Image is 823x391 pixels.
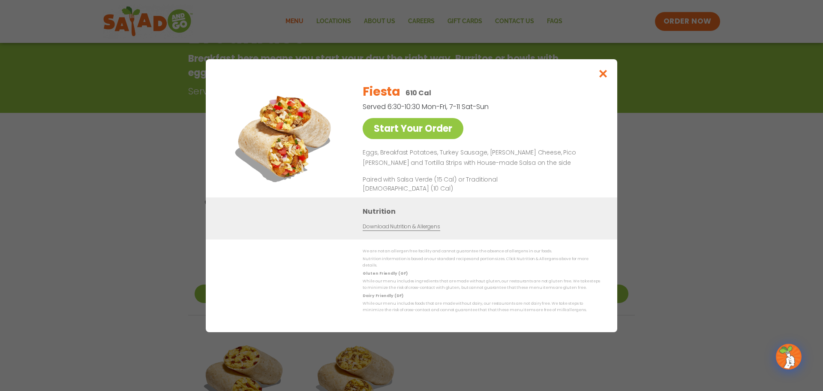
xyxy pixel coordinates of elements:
img: wpChatIcon [777,345,801,369]
p: Paired with Salsa Verde (15 Cal) or Traditional [DEMOGRAPHIC_DATA] (10 Cal) [363,175,521,193]
strong: Gluten Friendly (GF) [363,270,407,276]
img: Featured product photo for Fiesta [225,76,345,197]
button: Close modal [589,59,617,88]
p: Nutrition information is based on our standard recipes and portion sizes. Click Nutrition & Aller... [363,256,600,269]
p: While our menu includes foods that are made without dairy, our restaurants are not dairy free. We... [363,300,600,314]
h3: Nutrition [363,206,604,216]
p: We are not an allergen free facility and cannot guarantee the absence of allergens in our foods. [363,248,600,255]
p: 610 Cal [405,88,431,98]
strong: Dairy Friendly (DF) [363,293,403,298]
p: Eggs, Breakfast Potatoes, Turkey Sausage, [PERSON_NAME] Cheese, Pico [PERSON_NAME] and Tortilla S... [363,148,597,168]
a: Start Your Order [363,118,463,139]
p: While our menu includes ingredients that are made without gluten, our restaurants are not gluten ... [363,278,600,291]
h2: Fiesta [363,83,400,101]
a: Download Nutrition & Allergens [363,222,440,230]
p: Served 6:30-10:30 Mon-Fri, 7-11 Sat-Sun [363,101,556,112]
